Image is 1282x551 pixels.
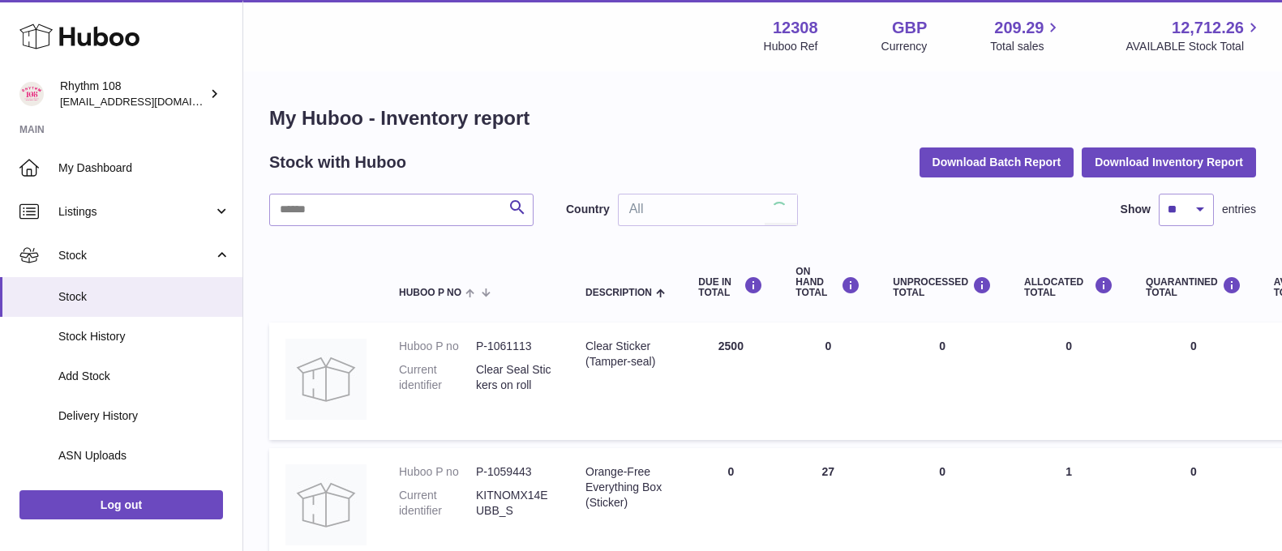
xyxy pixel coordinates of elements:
span: Stock [58,289,230,305]
td: 0 [877,322,1008,440]
span: Delivery History [58,408,230,424]
div: DUE IN TOTAL [698,276,763,298]
div: Huboo Ref [764,39,818,54]
a: 209.29 Total sales [990,17,1062,54]
span: Description [585,288,652,298]
img: product image [285,339,367,420]
dt: Huboo P no [399,464,476,480]
label: Show [1121,202,1151,217]
img: product image [285,464,367,545]
h2: Stock with Huboo [269,152,406,173]
div: Clear Sticker (Tamper-seal) [585,339,666,369]
span: Huboo P no [399,288,461,298]
dt: Huboo P no [399,339,476,354]
span: [EMAIL_ADDRESS][DOMAIN_NAME] [60,95,238,108]
div: Rhythm 108 [60,79,206,109]
div: UNPROCESSED Total [893,276,992,298]
div: ON HAND Total [795,267,860,299]
a: 12,712.26 AVAILABLE Stock Total [1126,17,1263,54]
dt: Current identifier [399,362,476,393]
span: 12,712.26 [1172,17,1244,39]
dd: P-1061113 [476,339,553,354]
div: ALLOCATED Total [1024,276,1113,298]
button: Download Inventory Report [1082,147,1256,177]
h1: My Huboo - Inventory report [269,105,1256,131]
img: orders@rhythm108.com [19,82,44,106]
span: 209.29 [994,17,1044,39]
td: 0 [1008,322,1130,440]
div: QUARANTINED Total [1146,276,1241,298]
span: 0 [1190,340,1197,352]
span: entries [1222,202,1256,217]
td: 0 [779,322,877,440]
span: Stock [58,248,213,263]
a: Log out [19,490,223,519]
span: Listings [58,204,213,220]
dd: P-1059443 [476,464,553,480]
dd: KITNOMX14EUBB_S [476,488,553,519]
span: 0 [1190,465,1197,478]
span: My Dashboard [58,160,230,176]
span: Total sales [990,39,1062,54]
strong: 12308 [773,17,818,39]
button: Download Batch Report [920,147,1074,177]
span: Stock History [58,329,230,344]
dt: Current identifier [399,488,476,519]
strong: GBP [892,17,927,39]
label: Country [566,202,610,217]
div: Currency [881,39,928,54]
span: ASN Uploads [58,448,230,463]
span: AVAILABLE Stock Total [1126,39,1263,54]
span: Add Stock [58,369,230,384]
td: 2500 [682,322,779,440]
dd: Clear Seal Stickers on roll [476,362,553,393]
div: Orange-Free Everything Box (Sticker) [585,464,666,510]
